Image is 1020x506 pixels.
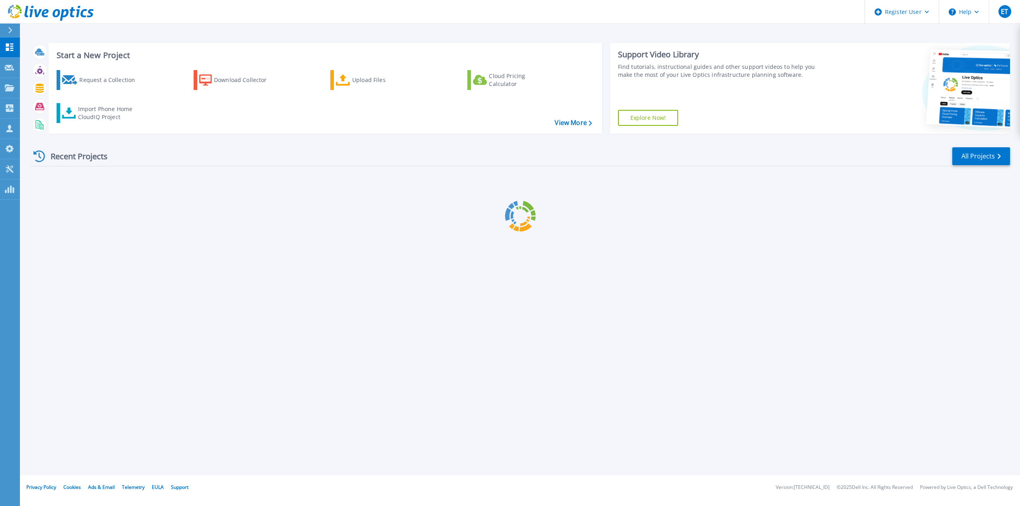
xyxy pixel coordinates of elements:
[330,70,419,90] a: Upload Files
[194,70,282,90] a: Download Collector
[920,485,1013,490] li: Powered by Live Optics, a Dell Technology
[88,484,115,490] a: Ads & Email
[57,70,145,90] a: Request a Collection
[57,51,592,60] h3: Start a New Project
[31,147,118,166] div: Recent Projects
[776,485,830,490] li: Version: [TECHNICAL_ID]
[555,119,592,127] a: View More
[152,484,164,490] a: EULA
[837,485,913,490] li: © 2025 Dell Inc. All Rights Reserved
[952,147,1010,165] a: All Projects
[122,484,145,490] a: Telemetry
[214,72,278,88] div: Download Collector
[1001,8,1008,15] span: ET
[171,484,188,490] a: Support
[79,72,143,88] div: Request a Collection
[352,72,416,88] div: Upload Files
[618,49,825,60] div: Support Video Library
[467,70,556,90] a: Cloud Pricing Calculator
[26,484,56,490] a: Privacy Policy
[63,484,81,490] a: Cookies
[618,63,825,79] div: Find tutorials, instructional guides and other support videos to help you make the most of your L...
[489,72,553,88] div: Cloud Pricing Calculator
[78,105,140,121] div: Import Phone Home CloudIQ Project
[618,110,679,126] a: Explore Now!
